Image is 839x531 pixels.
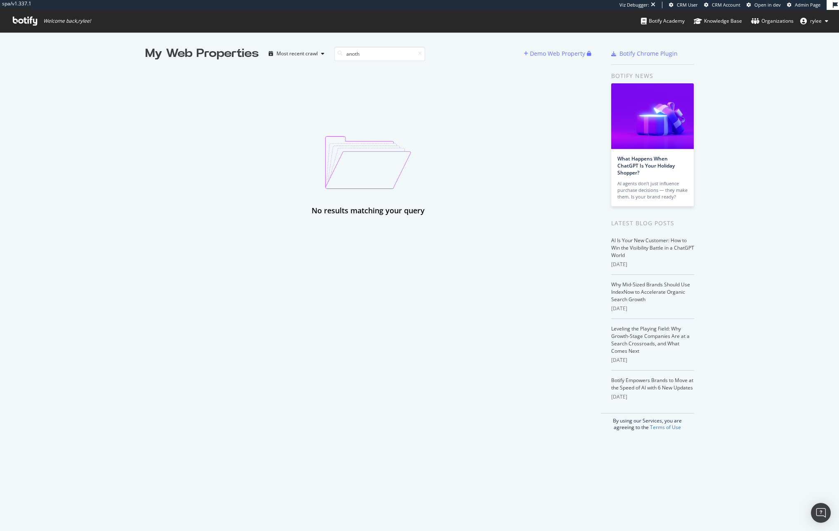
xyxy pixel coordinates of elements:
a: Admin Page [787,2,820,8]
span: Open in dev [754,2,781,8]
a: Demo Web Property [524,50,587,57]
span: Welcome back, rylee ! [43,18,91,24]
div: No results matching your query [312,205,425,216]
div: Demo Web Property [530,50,585,58]
div: [DATE] [611,356,694,364]
div: Botify news [611,71,694,80]
div: Most recent crawl [277,51,318,56]
div: [DATE] [611,393,694,401]
a: CRM User [669,2,698,8]
div: Botify Chrome Plugin [619,50,678,58]
img: emptyProjectImage [325,136,411,189]
a: Leveling the Playing Field: Why Growth-Stage Companies Are at a Search Crossroads, and What Comes... [611,325,690,354]
div: [DATE] [611,261,694,268]
div: My Web Properties [145,45,259,62]
div: [DATE] [611,305,694,312]
span: Admin Page [795,2,820,8]
a: Terms of Use [650,424,681,431]
div: Open Intercom Messenger [811,503,831,523]
a: Why Mid-Sized Brands Should Use IndexNow to Accelerate Organic Search Growth [611,281,690,303]
div: Organizations [751,17,794,25]
button: rylee [794,14,835,28]
span: CRM User [677,2,698,8]
div: By using our Services, you are agreeing to the [601,413,694,431]
div: AI agents don’t just influence purchase decisions — they make them. Is your brand ready? [617,180,688,200]
a: Knowledge Base [694,10,742,32]
a: What Happens When ChatGPT Is Your Holiday Shopper? [617,155,675,176]
a: Botify Empowers Brands to Move at the Speed of AI with 6 New Updates [611,377,693,391]
a: AI Is Your New Customer: How to Win the Visibility Battle in a ChatGPT World [611,237,694,259]
a: Botify Academy [641,10,685,32]
img: What Happens When ChatGPT Is Your Holiday Shopper? [611,83,694,149]
a: CRM Account [704,2,740,8]
button: Most recent crawl [265,47,328,60]
input: Search [334,47,425,61]
a: Botify Chrome Plugin [611,50,678,58]
span: rylee [810,17,822,24]
a: Open in dev [747,2,781,8]
span: CRM Account [712,2,740,8]
div: Viz Debugger: [619,2,649,8]
div: Knowledge Base [694,17,742,25]
div: Latest Blog Posts [611,219,694,228]
a: Organizations [751,10,794,32]
button: Demo Web Property [524,47,587,60]
div: Botify Academy [641,17,685,25]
